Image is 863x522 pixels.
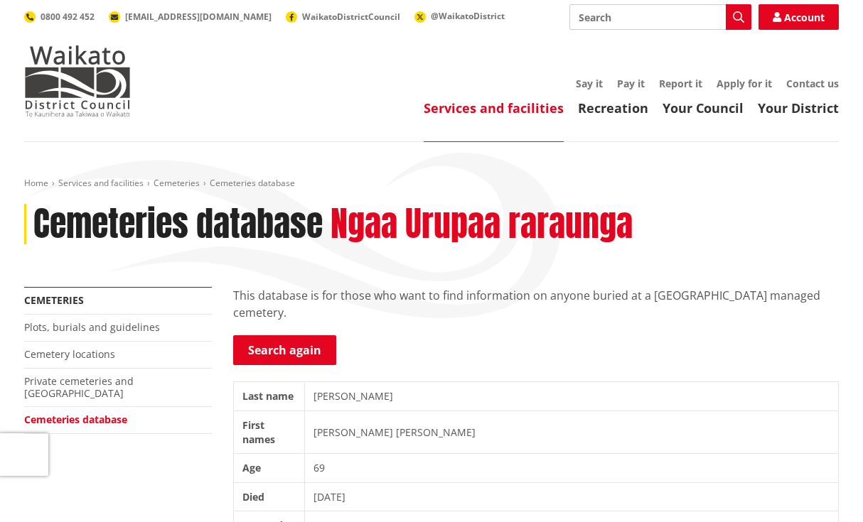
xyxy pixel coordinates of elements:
[24,45,131,116] img: Waikato District Council - Te Kaunihera aa Takiwaa o Waikato
[414,10,505,22] a: @WaikatoDistrict
[424,99,564,116] a: Services and facilities
[576,77,603,90] a: Say it
[304,382,838,411] td: [PERSON_NAME]
[24,413,127,426] a: Cemeteries database
[234,454,305,483] th: Age
[431,10,505,22] span: @WaikatoDistrict
[24,178,839,190] nav: breadcrumb
[286,11,400,23] a: WaikatoDistrictCouncil
[786,77,839,90] a: Contact us
[234,410,305,453] th: First names
[24,320,160,334] a: Plots, burials and guidelines
[659,77,702,90] a: Report it
[24,347,115,361] a: Cemetery locations
[24,374,134,400] a: Private cemeteries and [GEOGRAPHIC_DATA]
[569,4,751,30] input: Search input
[578,99,648,116] a: Recreation
[234,482,305,511] th: Died
[24,293,84,307] a: Cemeteries
[24,177,48,189] a: Home
[109,11,272,23] a: [EMAIL_ADDRESS][DOMAIN_NAME]
[798,462,849,513] iframe: Messenger Launcher
[663,99,744,116] a: Your Council
[304,482,838,511] td: [DATE]
[24,11,95,23] a: 0800 492 452
[154,177,200,189] a: Cemeteries
[717,77,772,90] a: Apply for it
[233,287,839,321] p: This database is for those who want to find information on anyone buried at a [GEOGRAPHIC_DATA] m...
[758,99,839,116] a: Your District
[331,204,633,245] h2: Ngaa Urupaa raraunga
[33,204,323,245] h1: Cemeteries database
[41,11,95,23] span: 0800 492 452
[759,4,839,30] a: Account
[302,11,400,23] span: WaikatoDistrictCouncil
[304,454,838,483] td: 69
[233,335,336,365] a: Search again
[125,11,272,23] span: [EMAIL_ADDRESS][DOMAIN_NAME]
[210,177,295,189] span: Cemeteries database
[304,410,838,453] td: [PERSON_NAME] [PERSON_NAME]
[234,382,305,411] th: Last name
[617,77,645,90] a: Pay it
[58,177,144,189] a: Services and facilities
